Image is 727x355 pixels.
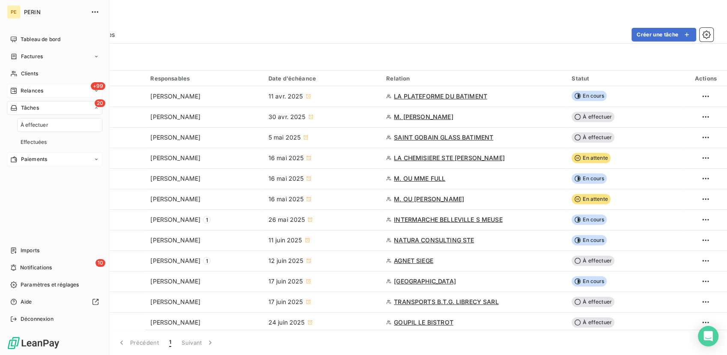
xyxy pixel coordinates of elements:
span: Tâches [21,104,39,112]
span: À effectuer [572,112,614,122]
span: Relances [21,87,43,95]
span: En cours [572,276,607,286]
span: [PERSON_NAME] [150,257,200,265]
span: À effectuer [572,297,614,307]
a: À effectuer [17,118,102,132]
div: Statut [572,75,679,82]
span: M. [PERSON_NAME] [394,113,453,121]
span: [PERSON_NAME] [150,195,200,203]
a: Imports [7,244,102,257]
span: En cours [572,215,607,225]
div: PE [7,5,21,19]
span: À effectuer [572,132,614,143]
span: [PERSON_NAME] [150,133,200,142]
span: [GEOGRAPHIC_DATA] [394,277,456,286]
span: En cours [572,91,607,101]
span: 5 mai 2025 [268,133,301,142]
span: [PERSON_NAME] [150,215,200,224]
div: Open Intercom Messenger [698,326,718,346]
span: 1 [203,257,211,265]
a: 20TâchesÀ effectuerEffectuées [7,101,102,149]
span: 26 mai 2025 [268,215,305,224]
span: 11 avr. 2025 [268,92,303,101]
span: PERIN [24,9,86,15]
span: En cours [572,173,607,184]
span: LA PLATEFORME DU BATIMENT [394,92,487,101]
span: Paramètres et réglages [21,281,79,289]
span: Factures [21,53,43,60]
div: Actions [690,75,722,82]
span: [PERSON_NAME] [150,277,200,286]
span: AGNET SIEGE [394,257,433,265]
span: [PERSON_NAME] [150,298,200,306]
div: Responsables [150,75,258,82]
a: Aide [7,295,102,309]
span: [PERSON_NAME] [150,174,200,183]
a: Effectuées [17,135,102,149]
span: 20 [95,99,105,107]
span: LA CHEMISIERE STE [PERSON_NAME] [394,154,505,162]
span: [PERSON_NAME] [150,318,200,327]
span: GOUPIL LE BISTROT [394,318,453,327]
span: Tableau de bord [21,36,60,43]
span: À effectuer [572,317,614,328]
a: +99Relances [7,84,102,98]
div: Date d'échéance [268,75,376,82]
span: +99 [91,82,105,90]
span: À effectuer [21,121,48,129]
span: Notifications [20,264,52,271]
span: Déconnexion [21,315,54,323]
span: En cours [572,235,607,245]
span: M. OU [PERSON_NAME] [394,195,464,203]
span: [PERSON_NAME] [150,236,200,245]
span: 30 avr. 2025 [268,113,306,121]
span: 17 juin 2025 [268,277,303,286]
a: Clients [7,67,102,81]
span: Effectuées [21,138,47,146]
span: TRANSPORTS B.T.G. LIBRECY SARL [394,298,499,306]
span: 24 juin 2025 [268,318,305,327]
span: SAINT GOBAIN GLASS BATIMENT [394,133,493,142]
span: Clients [21,70,38,78]
span: [PERSON_NAME] [150,92,200,101]
span: 10 [95,259,105,267]
span: 12 juin 2025 [268,257,304,265]
span: En attente [572,153,611,163]
a: Paramètres et réglages [7,278,102,292]
span: NATURA CONSULTING STE [394,236,474,245]
span: 16 mai 2025 [268,195,304,203]
span: Imports [21,247,39,254]
button: Suivant [176,334,220,352]
a: Factures [7,50,102,63]
span: M. OU MME FULL [394,174,445,183]
span: Aide [21,298,32,306]
span: 1 [169,338,171,347]
span: 1 [203,216,211,224]
button: Créer une tâche [632,28,696,42]
img: Logo LeanPay [7,336,60,350]
span: 11 juin 2025 [268,236,302,245]
div: Relation [386,75,561,82]
span: [PERSON_NAME] [150,154,200,162]
span: INTERMARCHE BELLEVILLE S MEUSE [394,215,503,224]
span: À effectuer [572,256,614,266]
a: Paiements [7,152,102,166]
span: [PERSON_NAME] [150,113,200,121]
span: 16 mai 2025 [268,154,304,162]
a: Tableau de bord [7,33,102,46]
span: En attente [572,194,611,204]
span: Paiements [21,155,47,163]
span: 17 juin 2025 [268,298,303,306]
button: Précédent [112,334,164,352]
button: 1 [164,334,176,352]
span: 16 mai 2025 [268,174,304,183]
